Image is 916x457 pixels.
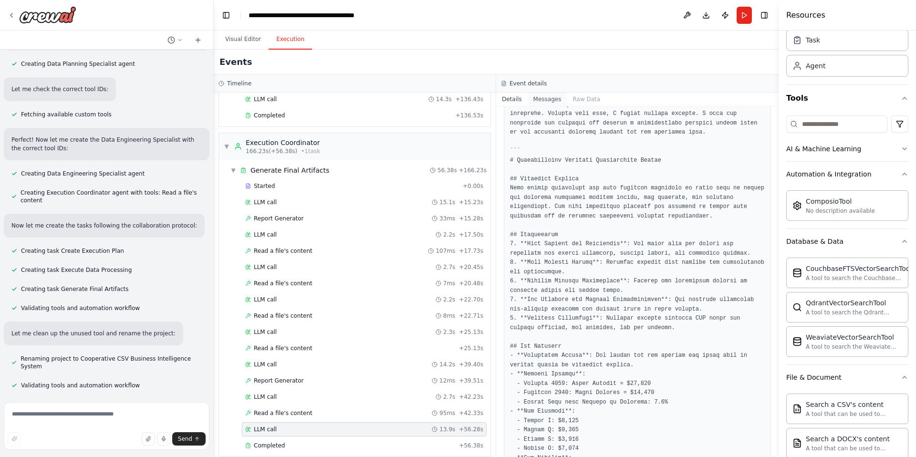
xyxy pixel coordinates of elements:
[806,35,820,45] div: Task
[786,169,872,179] div: Automation & Integration
[792,438,802,448] img: Docxsearchtool
[806,410,902,418] div: A tool that can be used to semantic search a query from a CSV's content.
[786,162,908,187] button: Automation & Integration
[269,30,312,50] button: Execution
[792,201,802,210] img: Composiotool
[443,296,455,303] span: 2.2s
[806,207,875,215] div: No description available
[806,274,912,282] div: A tool to search the Couchbase database for relevant information on internal documents.
[254,247,312,255] span: Read a file's content
[21,189,202,204] span: Creating Execution Coordinator agent with tools: Read a file's content
[459,280,483,287] span: + 20.48s
[786,144,861,154] div: AI & Machine Learning
[254,231,277,239] span: LLM call
[437,166,457,174] span: 56.38s
[219,55,252,69] h2: Events
[190,34,206,46] button: Start a new chat
[21,355,202,370] span: Renaming project to Cooperative CSV Business Intelligence System
[254,198,277,206] span: LLM call
[806,400,902,409] div: Search a CSV's content
[459,377,483,384] span: + 39.51s
[436,247,455,255] span: 107ms
[219,9,233,22] button: Hide left sidebar
[21,304,140,312] span: Validating tools and automation workflow
[459,263,483,271] span: + 20.45s
[172,432,206,446] button: Send
[786,85,908,112] button: Tools
[21,266,132,274] span: Creating task Execute Data Processing
[21,247,124,255] span: Creating task Create Execution Plan
[806,264,912,273] div: CouchbaseFTSVectorSearchTool
[786,229,908,254] button: Database & Data
[792,268,802,278] img: Couchbaseftsvectorsearchtool
[254,263,277,271] span: LLM call
[786,254,908,364] div: Database & Data
[459,247,483,255] span: + 17.73s
[786,373,842,382] div: File & Document
[443,312,456,320] span: 8ms
[254,312,312,320] span: Read a file's content
[254,280,312,287] span: Read a file's content
[459,344,483,352] span: + 25.13s
[443,263,455,271] span: 2.7s
[249,10,356,20] nav: breadcrumb
[11,329,176,338] p: Let me clean up the unused tool and rename the project:
[792,302,802,312] img: Qdrantvectorsearchtool
[254,182,275,190] span: Started
[443,231,455,239] span: 2.2s
[459,442,483,449] span: + 56.38s
[806,197,875,206] div: ComposioTool
[224,143,229,150] span: ▼
[227,80,251,87] h3: Timeline
[21,111,112,118] span: Fetching available custom tools
[178,435,192,443] span: Send
[439,198,455,206] span: 15.1s
[528,93,567,106] button: Messages
[254,328,277,336] span: LLM call
[806,445,902,452] div: A tool that can be used to semantic search a query from a DOCX's content.
[806,61,825,71] div: Agent
[164,34,187,46] button: Switch to previous chat
[230,166,236,174] span: ▼
[459,361,483,368] span: + 39.40s
[443,328,455,336] span: 2.3s
[246,138,320,147] div: Execution Coordinator
[786,237,843,246] div: Database & Data
[459,198,483,206] span: + 15.23s
[806,298,902,308] div: QdrantVectorSearchTool
[792,404,802,414] img: Csvsearchtool
[254,296,277,303] span: LLM call
[142,432,155,446] button: Upload files
[443,280,456,287] span: 7ms
[439,409,455,417] span: 95ms
[786,25,908,84] div: Crew
[459,328,483,336] span: + 25.13s
[8,432,21,446] button: Improve this prompt
[459,215,483,222] span: + 15.28s
[250,166,329,175] span: Generate Final Artifacts
[157,432,170,446] button: Click to speak your automation idea
[254,393,277,401] span: LLM call
[463,182,483,190] span: + 0.00s
[301,147,320,155] span: • 1 task
[254,344,312,352] span: Read a file's content
[439,377,455,384] span: 12ms
[254,377,304,384] span: Report Generator
[11,221,197,230] p: Now let me create the tasks following the collaboration protocol:
[456,112,483,119] span: + 136.53s
[21,170,145,177] span: Creating Data Engineering Specialist agent
[459,409,483,417] span: + 42.33s
[459,166,487,174] span: + 166.23s
[254,409,312,417] span: Read a file's content
[786,10,825,21] h4: Resources
[254,361,277,368] span: LLM call
[246,147,297,155] span: 166.23s (+56.38s)
[806,434,902,444] div: Search a DOCX's content
[254,442,285,449] span: Completed
[439,215,455,222] span: 33ms
[439,426,455,433] span: 13.9s
[459,231,483,239] span: + 17.50s
[806,332,902,342] div: WeaviateVectorSearchTool
[19,6,76,23] img: Logo
[443,393,455,401] span: 2.7s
